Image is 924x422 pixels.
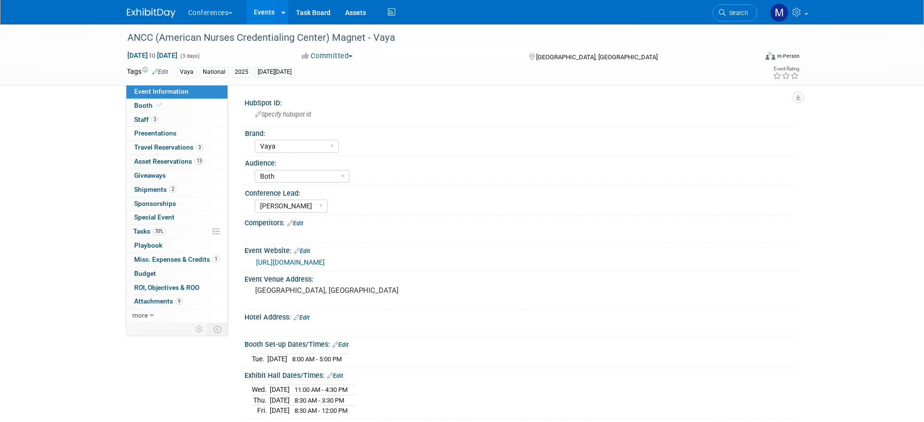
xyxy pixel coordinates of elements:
[134,241,162,249] span: Playbook
[196,144,203,151] span: 3
[177,67,196,77] div: Vaya
[294,314,310,321] a: Edit
[713,4,757,21] a: Search
[245,186,793,198] div: Conference Lead:
[134,171,166,179] span: Giveaways
[295,397,344,404] span: 8:30 AM - 3:30 PM
[777,52,800,60] div: In-Person
[244,272,798,284] div: Event Venue Address:
[134,270,156,277] span: Budget
[126,225,227,238] a: Tasks70%
[194,157,204,165] span: 13
[126,169,227,183] a: Giveaways
[134,213,174,221] span: Special Event
[127,8,175,18] img: ExhibitDay
[287,220,303,227] a: Edit
[151,116,158,123] span: 3
[179,53,200,59] span: (3 days)
[126,85,227,99] a: Event Information
[126,141,227,154] a: Travel Reservations3
[245,126,793,138] div: Brand:
[134,116,158,123] span: Staff
[134,186,176,193] span: Shipments
[256,258,325,266] a: [URL][DOMAIN_NAME]
[252,385,270,395] td: Wed.
[134,297,183,305] span: Attachments
[134,87,189,95] span: Event Information
[126,113,227,127] a: Staff3
[126,267,227,281] a: Budget
[133,227,166,235] span: Tasks
[267,354,287,364] td: [DATE]
[126,211,227,224] a: Special Event
[153,228,166,235] span: 70%
[127,67,168,78] td: Tags
[134,200,176,207] span: Sponsorships
[255,111,311,118] span: Specify hubspot id
[244,368,798,381] div: Exhibit Hall Dates/Times:
[134,284,199,291] span: ROI, Objectives & ROO
[126,295,227,308] a: Attachments9
[134,101,164,109] span: Booth
[270,405,290,416] td: [DATE]
[270,385,290,395] td: [DATE]
[298,51,356,61] button: Committed
[126,127,227,140] a: Presentations
[134,143,203,151] span: Travel Reservations
[126,183,227,197] a: Shipments2
[169,186,176,193] span: 2
[127,51,178,60] span: [DATE] [DATE]
[124,29,743,47] div: ANCC (American Nurses Credentialing Center) Magnet - Vaya
[152,68,168,75] a: Edit
[134,129,176,137] span: Presentations
[700,51,800,65] div: Event Format
[126,197,227,211] a: Sponsorships
[252,395,270,405] td: Thu.
[232,67,251,77] div: 2025
[332,341,349,348] a: Edit
[726,9,748,17] span: Search
[126,309,227,322] a: more
[126,253,227,267] a: Misc. Expenses & Credits1
[132,311,148,319] span: more
[212,255,220,263] span: 1
[200,67,228,77] div: National
[773,67,799,71] div: Event Rating
[766,52,775,60] img: Format-Inperson.png
[148,51,157,59] span: to
[157,102,162,108] i: Booth reservation complete
[244,96,798,108] div: HubSpot ID:
[294,248,310,254] a: Edit
[252,405,270,416] td: Fri.
[270,395,290,405] td: [DATE]
[134,157,204,165] span: Asset Reservations
[126,239,227,253] a: Playbook
[770,3,788,22] img: Marygrace LeGros
[245,156,793,168] div: Audience:
[244,243,798,256] div: Event Website:
[255,286,464,295] pre: [GEOGRAPHIC_DATA], [GEOGRAPHIC_DATA]
[126,281,227,295] a: ROI, Objectives & ROO
[295,386,348,393] span: 11:00 AM - 4:30 PM
[244,216,798,228] div: Competitors:
[252,354,267,364] td: Tue.
[134,255,220,263] span: Misc. Expenses & Credits
[536,53,658,61] span: [GEOGRAPHIC_DATA], [GEOGRAPHIC_DATA]
[208,323,227,336] td: Toggle Event Tabs
[255,67,295,77] div: [DATE][DATE]
[244,337,798,350] div: Booth Set-up Dates/Times:
[244,310,798,322] div: Hotel Address:
[327,372,343,379] a: Edit
[126,155,227,169] a: Asset Reservations13
[191,323,208,336] td: Personalize Event Tab Strip
[295,407,348,414] span: 8:30 AM - 12:00 PM
[126,99,227,113] a: Booth
[175,298,183,305] span: 9
[292,355,342,363] span: 8:00 AM - 5:00 PM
